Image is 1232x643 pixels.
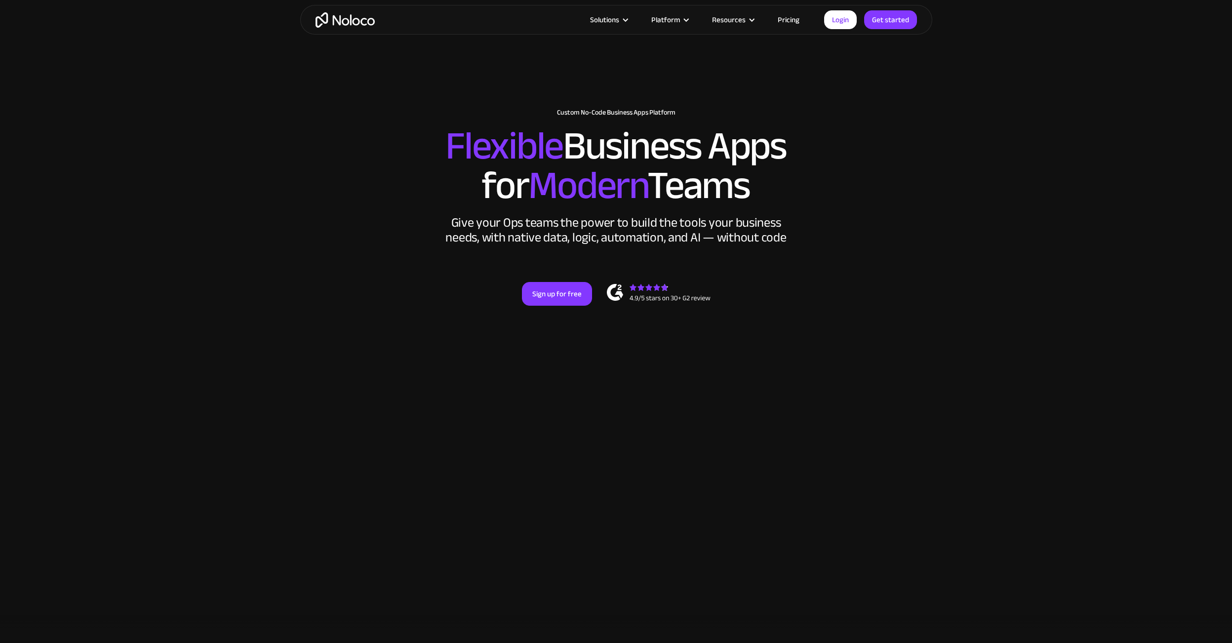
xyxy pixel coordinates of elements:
a: Get started [864,10,917,29]
div: Give your Ops teams the power to build the tools your business needs, with native data, logic, au... [443,215,789,245]
div: Solutions [578,13,639,26]
h2: Business Apps for Teams [310,126,922,205]
span: Flexible [445,109,563,183]
div: Platform [651,13,680,26]
a: home [316,12,375,28]
span: Modern [528,149,647,222]
div: Solutions [590,13,619,26]
div: Resources [712,13,746,26]
a: Login [824,10,857,29]
a: Pricing [765,13,812,26]
div: Resources [700,13,765,26]
div: Platform [639,13,700,26]
h1: Custom No-Code Business Apps Platform [310,109,922,117]
a: Sign up for free [522,282,592,306]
